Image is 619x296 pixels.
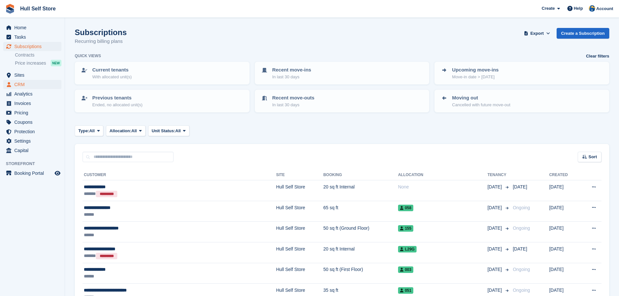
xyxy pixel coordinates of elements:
a: menu [3,71,61,80]
td: [DATE] [549,242,579,263]
a: menu [3,169,61,178]
p: Moving out [452,94,510,102]
td: [DATE] [549,180,579,201]
td: 20 sq ft Internal [323,242,398,263]
span: Invoices [14,99,53,108]
img: stora-icon-8386f47178a22dfd0bd8f6a31ec36ba5ce8667c1dd55bd0f319d3a0aa187defe.svg [5,4,15,14]
a: menu [3,118,61,127]
button: Export [523,28,551,39]
td: 50 sq ft (Ground Floor) [323,222,398,242]
span: [DATE] [487,225,503,232]
span: Ongoing [513,288,530,293]
span: [DATE] [487,266,503,273]
span: Ongoing [513,205,530,210]
p: In last 30 days [272,74,311,80]
span: 155 [398,225,413,232]
span: All [131,128,137,134]
p: Previous tenants [92,94,143,102]
span: [DATE] [487,287,503,294]
span: Home [14,23,53,32]
span: 051 [398,287,413,294]
span: L29G [398,246,417,252]
td: Hull Self Store [276,242,323,263]
span: [DATE] [513,246,527,251]
a: Upcoming move-ins Move-in date > [DATE] [435,62,609,84]
div: None [398,184,487,190]
th: Customer [83,170,276,180]
a: Create a Subscription [557,28,609,39]
span: Coupons [14,118,53,127]
span: Price increases [15,60,46,66]
a: Previous tenants Ended, no allocated unit(s) [75,90,249,112]
td: Hull Self Store [276,201,323,222]
a: Preview store [54,169,61,177]
a: Recent move-ins In last 30 days [255,62,429,84]
span: Pricing [14,108,53,117]
h6: Quick views [75,53,101,59]
th: Tenancy [487,170,510,180]
p: Move-in date > [DATE] [452,74,498,80]
td: Hull Self Store [276,222,323,242]
p: Recurring billing plans [75,38,127,45]
span: [DATE] [513,184,527,189]
td: 20 sq ft Internal [323,180,398,201]
span: Subscriptions [14,42,53,51]
img: Hull Self Store [589,5,595,12]
a: Contracts [15,52,61,58]
a: Price increases NEW [15,59,61,67]
a: menu [3,32,61,42]
td: [DATE] [549,201,579,222]
span: Unit Status: [152,128,175,134]
span: Sites [14,71,53,80]
a: menu [3,89,61,98]
span: Booking Portal [14,169,53,178]
span: [DATE] [487,184,503,190]
span: All [89,128,95,134]
a: menu [3,136,61,146]
a: Hull Self Store [18,3,58,14]
h1: Subscriptions [75,28,127,37]
button: Type: All [75,125,103,136]
th: Booking [323,170,398,180]
span: Ongoing [513,225,530,231]
a: menu [3,146,61,155]
th: Site [276,170,323,180]
p: Ended, no allocated unit(s) [92,102,143,108]
button: Allocation: All [106,125,146,136]
span: Export [530,30,544,37]
button: Unit Status: All [148,125,189,136]
span: All [175,128,181,134]
a: Current tenants With allocated unit(s) [75,62,249,84]
a: menu [3,99,61,108]
a: Recent move-outs In last 30 days [255,90,429,112]
p: Current tenants [92,66,132,74]
span: Allocation: [110,128,131,134]
a: Clear filters [586,53,609,59]
p: Upcoming move-ins [452,66,498,74]
span: Storefront [6,161,65,167]
td: Hull Self Store [276,263,323,284]
p: Cancelled with future move-out [452,102,510,108]
span: Analytics [14,89,53,98]
span: Help [574,5,583,12]
p: In last 30 days [272,102,315,108]
span: 058 [398,205,413,211]
span: Protection [14,127,53,136]
a: menu [3,80,61,89]
td: 65 sq ft [323,201,398,222]
p: Recent move-ins [272,66,311,74]
a: menu [3,23,61,32]
th: Created [549,170,579,180]
span: 003 [398,266,413,273]
td: [DATE] [549,263,579,284]
span: [DATE] [487,204,503,211]
span: Settings [14,136,53,146]
span: Create [542,5,555,12]
span: Ongoing [513,267,530,272]
p: With allocated unit(s) [92,74,132,80]
td: Hull Self Store [276,180,323,201]
span: Tasks [14,32,53,42]
th: Allocation [398,170,487,180]
a: menu [3,42,61,51]
a: menu [3,108,61,117]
